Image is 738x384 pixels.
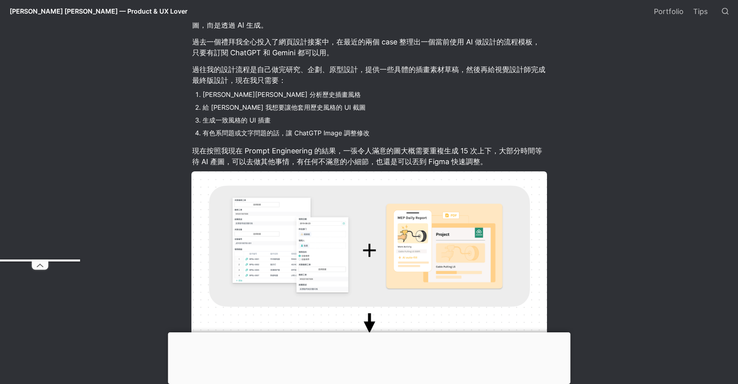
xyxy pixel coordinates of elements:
[191,144,547,168] p: 現在按照我現在 Prompt Engineering 的結果，一張令人滿意的圖大概需要重複生成 15 次上下，大部分時間等待 AI 產圖，可以去做其他事情，有任何不滿意的小細節，也還是可以丟到 ...
[203,101,547,113] li: 給 [PERSON_NAME] 我想要讓他套用歷史風格的 UI 截圖
[191,63,547,87] p: 過往我的設計流程是自己做完研究、企劃、原型設計，提供一些具體的插畫素材草稿，然後再給視覺設計師完成最終版設計，現在我只需要：
[203,127,547,139] li: 有色系問題或文字問題的話，讓 ChatGTP Image 調整修改
[168,332,570,382] iframe: Advertisement
[191,35,547,59] p: 過去一個禮拜我全心投入了網頁設計接案中，在最近的兩個 case 整理出一個當前使用 AI 做設計的流程模板，只要有訂閱 ChatGPT 和 Gemini 都可以用。
[10,7,187,15] span: [PERSON_NAME] [PERSON_NAME] — Product & UX Lover
[203,114,547,126] li: 生成一致風格的 UI 插畫
[203,88,547,101] li: [PERSON_NAME][PERSON_NAME] 分析歷史插畫風格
